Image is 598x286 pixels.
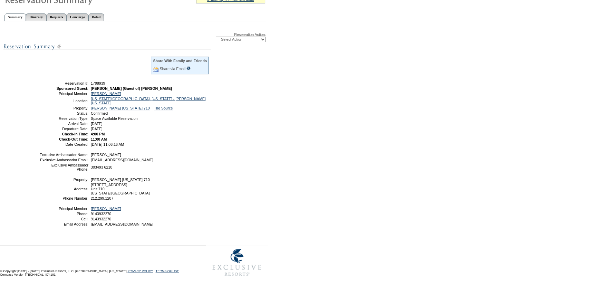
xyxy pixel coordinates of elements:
span: [PERSON_NAME] [91,153,121,157]
td: Property: [39,106,88,110]
td: Address: [39,183,88,195]
td: Location: [39,97,88,105]
span: Space Available Reservation [91,116,137,121]
a: TERMS OF USE [156,269,179,273]
td: Reservation #: [39,81,88,85]
td: Exclusive Ambassador Name: [39,153,88,157]
a: [US_STATE][GEOGRAPHIC_DATA], [US_STATE] - [PERSON_NAME] [US_STATE] [91,97,206,105]
a: Share via Email [160,67,185,71]
a: Requests [46,13,66,21]
td: Phone Number: [39,196,88,200]
td: Principal Member: [39,92,88,96]
strong: Check-Out Time: [59,137,88,141]
span: 11:00 AM [91,137,107,141]
td: Date Created: [39,142,88,146]
span: [DATE] [91,122,103,126]
img: Exclusive Resorts [206,245,268,280]
a: [PERSON_NAME] [US_STATE] 710 [91,106,150,110]
a: [PERSON_NAME] [91,207,121,211]
span: [EMAIL_ADDRESS][DOMAIN_NAME] [91,158,153,162]
span: 9143932270 [91,217,111,221]
span: [STREET_ADDRESS] Unit 710 [US_STATE][GEOGRAPHIC_DATA] [91,183,149,195]
strong: Check-In Time: [62,132,88,136]
span: [PERSON_NAME] [US_STATE] 710 [91,178,150,182]
td: Phone: [39,212,88,216]
a: Concierge [66,13,88,21]
span: 1798939 [91,81,105,85]
td: Status: [39,111,88,115]
span: 4:00 PM [91,132,105,136]
a: PRIVACY POLICY [127,269,153,273]
span: [PERSON_NAME] (Guest of) [PERSON_NAME] [91,86,172,90]
a: Itinerary [26,13,46,21]
td: Cell: [39,217,88,221]
span: 303493 6210 [91,165,112,169]
img: subTtlResSummary.gif [3,42,211,51]
div: Share With Family and Friends [153,59,207,63]
td: Departure Date: [39,127,88,131]
a: Detail [88,13,104,21]
strong: Sponsored Guest: [57,86,88,90]
span: 212.299.1207 [91,196,113,200]
span: Confirmed [91,111,108,115]
td: Property: [39,178,88,182]
td: Reservation Type: [39,116,88,121]
a: The Source [154,106,173,110]
div: Reservation Action: [3,32,266,42]
td: Exclusive Ambassador Email: [39,158,88,162]
a: [PERSON_NAME] [91,92,121,96]
span: 9143932270 [91,212,111,216]
span: [EMAIL_ADDRESS][DOMAIN_NAME] [91,222,153,226]
td: Exclusive Ambassador Phone: [39,163,88,171]
td: Principal Member: [39,207,88,211]
input: What is this? [186,66,191,70]
a: Summary [4,13,26,21]
td: Arrival Date: [39,122,88,126]
td: Email Address: [39,222,88,226]
span: [DATE] [91,127,103,131]
span: [DATE] 11:06:16 AM [91,142,124,146]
